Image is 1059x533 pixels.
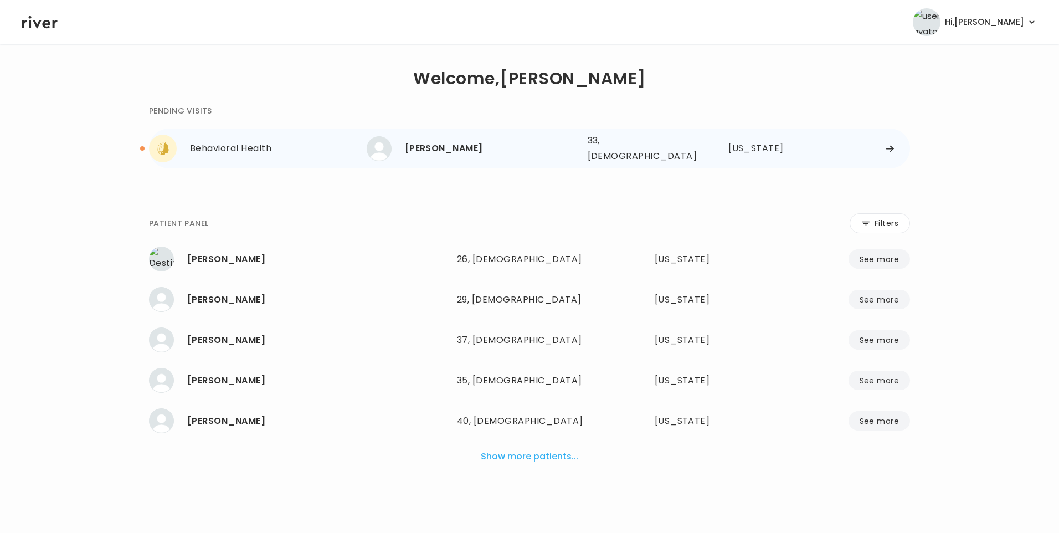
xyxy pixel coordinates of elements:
div: 29, [DEMOGRAPHIC_DATA] [457,292,602,307]
button: Filters [850,213,910,233]
img: Jonathon Tucker [149,327,174,352]
div: Texas [655,373,756,388]
img: Danielle Cabot [367,136,392,161]
button: See more [849,290,910,309]
img: AMBER WIPPERMAN [149,368,174,393]
div: PATIENT PANEL [149,217,208,230]
div: 40, [DEMOGRAPHIC_DATA] [457,413,602,429]
div: Jonathon Tucker [187,332,448,348]
div: 26, [DEMOGRAPHIC_DATA] [457,252,602,267]
div: Florida [655,252,756,267]
div: 33, [DEMOGRAPHIC_DATA] [588,133,689,164]
div: Alabama [655,413,756,429]
button: Show more patients... [476,444,583,469]
button: user avatarHi,[PERSON_NAME] [913,8,1037,36]
img: LAUREN RODRIGUEZ [149,408,174,433]
button: See more [849,249,910,269]
div: LAUREN RODRIGUEZ [187,413,448,429]
div: PENDING VISITS [149,104,212,117]
div: Brianna Barrios [187,292,448,307]
img: Brianna Barrios [149,287,174,312]
div: Danielle Cabot [405,141,579,156]
img: Destiny Ford [149,247,174,271]
button: See more [849,371,910,390]
h1: Welcome, [PERSON_NAME] [413,71,645,86]
div: Destiny Ford [187,252,448,267]
div: 37, [DEMOGRAPHIC_DATA] [457,332,602,348]
div: Georgia [655,332,756,348]
button: See more [849,411,910,430]
span: Hi, [PERSON_NAME] [945,14,1024,30]
div: AMBER WIPPERMAN [187,373,448,388]
button: See more [849,330,910,350]
div: 35, [DEMOGRAPHIC_DATA] [457,373,602,388]
div: Texas [655,292,756,307]
div: Ohio [728,141,799,156]
img: user avatar [913,8,940,36]
div: Behavioral Health [190,141,367,156]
